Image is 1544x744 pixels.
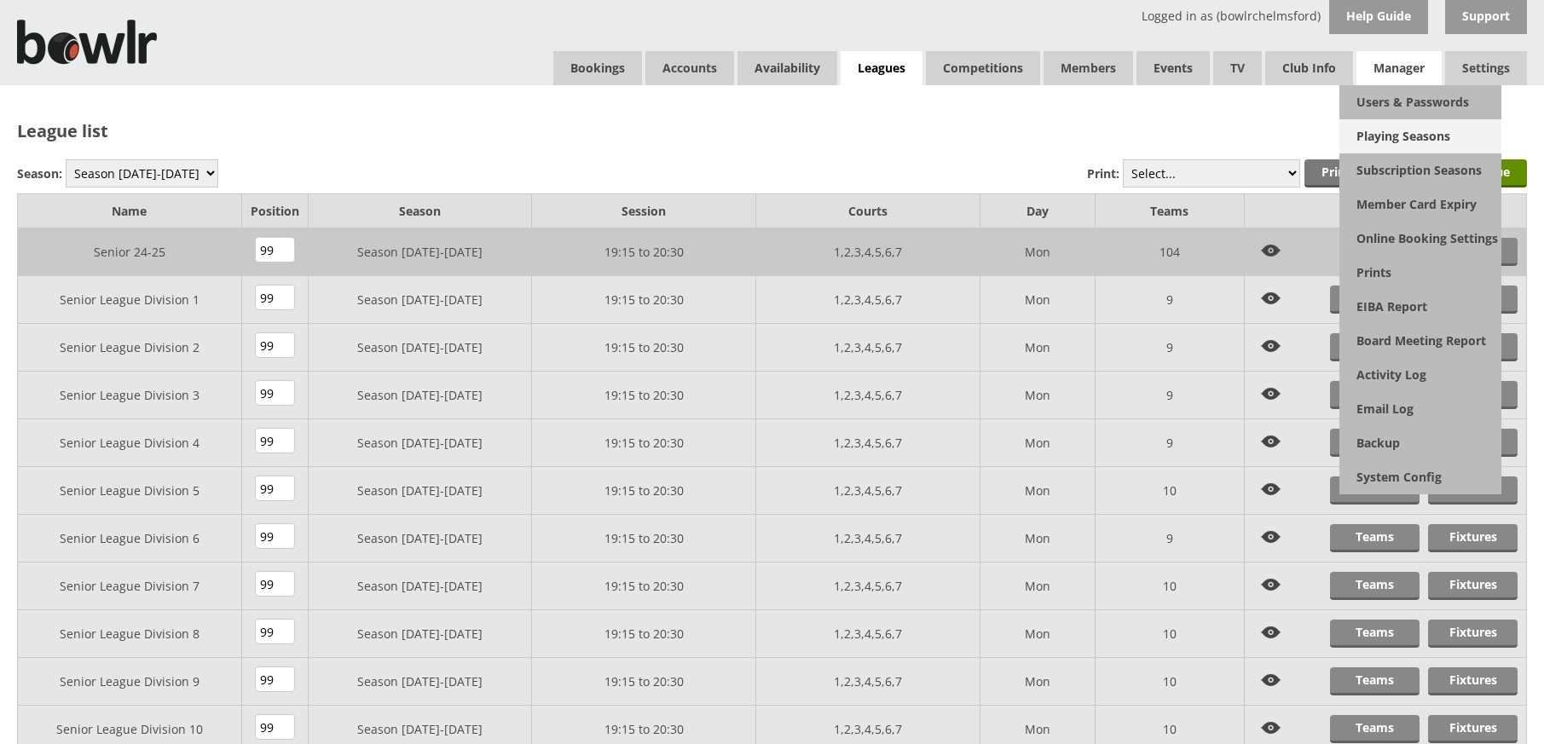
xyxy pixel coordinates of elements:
img: View [1253,238,1289,264]
td: 1,2,3,4,5,6,7 [755,610,980,658]
td: Mon [980,372,1095,419]
td: 9 [1095,419,1244,467]
td: Mon [980,658,1095,706]
td: 10 [1095,467,1244,515]
td: 10 [1095,562,1244,610]
img: View [1253,524,1289,551]
a: Fixtures [1428,620,1518,648]
td: 1,2,3,4,5,6,7 [755,467,980,515]
a: Club Info [1265,51,1353,85]
td: Senior League Division 4 [18,419,242,467]
td: Season [DATE]-[DATE] [308,228,532,276]
td: Senior 24-25 [18,228,242,276]
span: TV [1213,51,1262,85]
span: Manager [1356,51,1442,85]
img: View [1253,381,1289,407]
a: Online Booking Settings [1339,222,1501,256]
a: Teams [1330,381,1420,409]
td: 9 [1095,276,1244,324]
img: View [1253,476,1289,503]
td: 10 [1095,610,1244,658]
td: Senior League Division 9 [18,658,242,706]
td: Mon [980,324,1095,372]
td: Season [DATE]-[DATE] [308,419,532,467]
td: Day [980,194,1095,228]
a: Availability [737,51,837,85]
input: Print [1304,159,1368,187]
a: Teams [1330,667,1420,695]
a: Teams [1330,572,1420,600]
img: View [1253,333,1289,360]
td: Options [1245,194,1527,228]
td: Mon [980,419,1095,467]
img: View [1253,285,1289,312]
td: Position [241,194,308,228]
td: 19:15 to 20:30 [532,276,756,324]
td: 1,2,3,4,5,6,7 [755,228,980,276]
a: Teams [1330,524,1420,552]
td: 1,2,3,4,5,6,7 [755,658,980,706]
td: Season [DATE]-[DATE] [308,562,532,610]
td: Season [DATE]-[DATE] [308,610,532,658]
img: View [1253,715,1289,741]
img: View [1253,572,1289,598]
td: Senior League Division 5 [18,467,242,515]
td: Mon [980,467,1095,515]
td: 9 [1095,324,1244,372]
td: 19:15 to 20:30 [532,515,756,562]
td: 19:15 to 20:30 [532,562,756,610]
td: 1,2,3,4,5,6,7 [755,324,980,372]
a: System Config [1339,460,1501,494]
td: 1,2,3,4,5,6,7 [755,515,980,562]
td: Teams [1095,194,1244,228]
a: Email Log [1339,392,1501,426]
td: 19:15 to 20:30 [532,467,756,515]
td: 9 [1095,372,1244,419]
td: Mon [980,228,1095,276]
a: Teams [1330,715,1420,743]
a: Users & Passwords [1339,85,1501,119]
td: Name [18,194,242,228]
td: Courts [755,194,980,228]
td: Mon [980,610,1095,658]
td: 19:15 to 20:30 [532,372,756,419]
img: View [1253,429,1289,455]
a: Fixtures [1428,715,1518,743]
td: Season [DATE]-[DATE] [308,515,532,562]
td: Senior League Division 1 [18,276,242,324]
a: Member Card Expiry [1339,187,1501,222]
a: Playing Seasons [1339,119,1501,153]
span: Members [1044,51,1133,85]
td: Session [532,194,756,228]
td: 1,2,3,4,5,6,7 [755,276,980,324]
label: Print: [1087,165,1119,182]
td: 19:15 to 20:30 [532,228,756,276]
td: Season [DATE]-[DATE] [308,658,532,706]
td: Senior League Division 8 [18,610,242,658]
td: Season [DATE]-[DATE] [308,372,532,419]
a: Bookings [553,51,642,85]
td: 1,2,3,4,5,6,7 [755,372,980,419]
span: Settings [1445,51,1527,85]
td: Season [DATE]-[DATE] [308,467,532,515]
td: Mon [980,276,1095,324]
td: 19:15 to 20:30 [532,658,756,706]
a: EIBA Report [1339,290,1501,324]
img: View [1253,667,1289,694]
td: Season [DATE]-[DATE] [308,324,532,372]
td: Season [308,194,532,228]
td: Senior League Division 6 [18,515,242,562]
a: Activity Log [1339,358,1501,392]
td: 19:15 to 20:30 [532,610,756,658]
a: Backup [1339,426,1501,460]
a: Fixtures [1428,572,1518,600]
a: Teams [1330,285,1420,314]
a: Leagues [841,51,922,86]
a: Subscription Seasons [1339,153,1501,187]
label: Season: [17,165,62,182]
td: Senior League Division 2 [18,324,242,372]
a: Fixtures [1428,667,1518,695]
a: Teams [1330,620,1420,648]
td: 104 [1095,228,1244,276]
a: Teams [1330,476,1420,505]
